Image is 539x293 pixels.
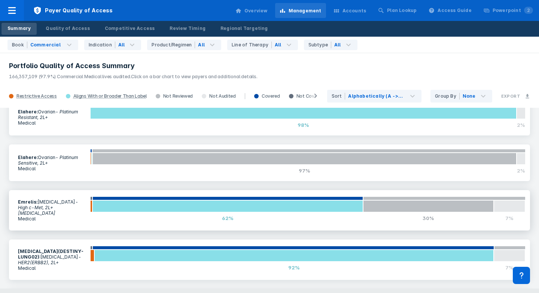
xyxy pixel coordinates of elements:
p: Medical [18,265,86,271]
div: Alphabetically (A -> Z) [348,93,404,100]
div: Plan Lookup [387,7,417,14]
section: Ovarian [13,104,90,130]
b: Elahere : [18,109,38,115]
div: None [463,93,476,100]
h3: Export [501,94,520,99]
i: - High c-Met, 2L+ [MEDICAL_DATA] [18,199,78,216]
p: Medical [18,216,86,222]
div: Contact Support [513,267,530,284]
div: Summary [7,25,31,32]
span: 2 [524,7,533,14]
div: Restrictive Access [16,93,57,99]
div: All [118,42,125,48]
section: [MEDICAL_DATA] [13,195,90,226]
i: - Platinum Sensitive, 2L+ [18,155,78,166]
h3: Portfolio Quality of Access Summary [9,61,530,70]
a: Elahere:Ovarian- Platinum Resistant, 2L+Medical98%2% [9,99,530,135]
div: Not Covered [284,93,329,99]
a: Emrelis:[MEDICAL_DATA]- High c-Met, 2L+ [MEDICAL_DATA]Medical62%30%7% [9,190,530,231]
div: 7% [494,262,525,274]
i: - Platinum Resistant, 2L+ [18,109,78,120]
div: Quality of Access [46,25,89,32]
b: Elahere : [18,155,38,160]
a: Quality of Access [40,23,95,35]
div: Not Audited [197,93,240,99]
div: Competitive Access [105,25,155,32]
div: Book [12,42,27,48]
div: Group By [435,93,460,100]
div: Covered [250,93,284,99]
p: Medical [18,120,86,126]
div: Powerpoint [493,7,533,14]
a: Overview [231,3,272,18]
div: Product/Regimen [152,42,195,48]
a: Review Timing [164,23,211,35]
div: Management [289,7,322,14]
div: 62% [92,212,363,224]
div: 7% [494,212,525,224]
button: Export [497,89,535,103]
section: Ovarian [13,150,90,176]
div: All [275,42,281,48]
div: Overview [244,7,268,14]
section: [MEDICAL_DATA] [13,244,90,275]
div: Access Guide [438,7,471,14]
a: Management [275,3,326,18]
a: Elahere:Ovarian- Platinum Sensitive, 2L+Medical97%2% [9,144,530,181]
div: Not Reviewed [151,93,197,99]
b: [MEDICAL_DATA](DESTINY-LUNG02) : [18,248,84,260]
div: All [198,42,205,48]
div: Review Timing [170,25,205,32]
div: Aligns With or Broader Than Label [73,93,147,99]
div: All [334,42,341,48]
div: Accounts [342,7,366,14]
div: 2% [517,119,526,131]
div: Subtype [308,42,331,48]
a: Accounts [329,3,371,18]
b: Emrelis : [18,199,37,205]
a: [MEDICAL_DATA](DESTINY-LUNG02):[MEDICAL_DATA]- HER2(ERBB2), 2L+Medical92%7% [9,239,530,280]
span: 166,357,109 (97.9%) Commercial Medical lives audited. [9,74,131,79]
div: Line of Therapy [232,42,272,48]
span: Click on a bar chart to view payers and additional details. [131,74,257,79]
a: Competitive Access [99,23,161,35]
div: Indication [89,42,115,48]
div: Commercial [30,42,61,48]
div: 97% [92,165,517,177]
a: Summary [1,23,37,35]
i: - HER2(ERBB2), 2L+ [18,254,81,265]
a: Regional Targeting [214,23,274,35]
div: 2% [517,165,526,177]
div: Regional Targeting [220,25,268,32]
div: 98% [90,119,516,131]
div: 92% [94,262,494,274]
div: Sort [332,93,345,100]
div: 30% [363,212,494,224]
p: Medical [18,166,86,171]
